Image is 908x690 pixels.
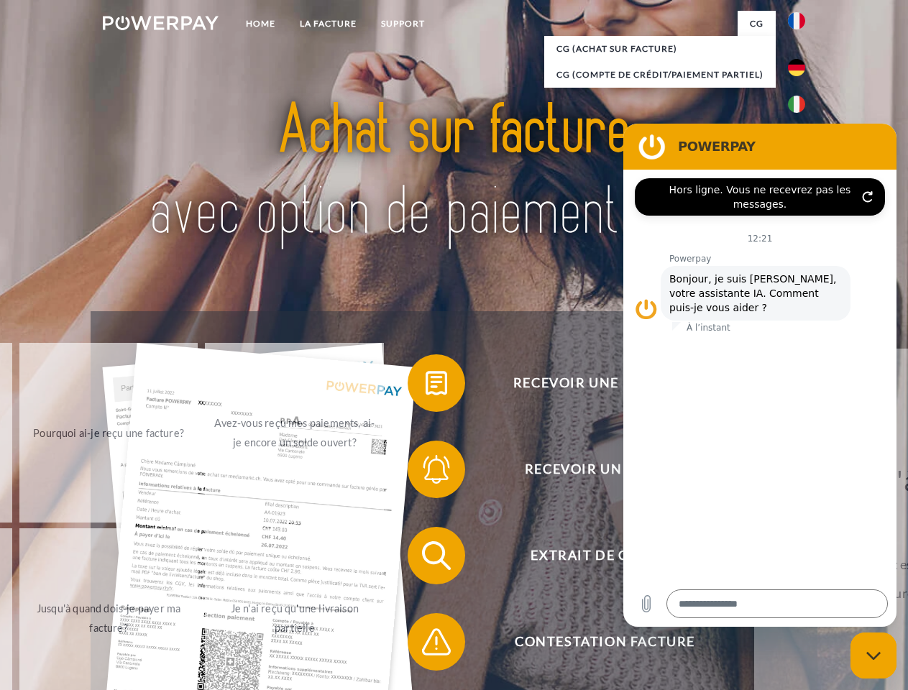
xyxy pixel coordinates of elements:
iframe: Fenêtre de messagerie [623,124,896,627]
img: qb_warning.svg [418,624,454,660]
img: title-powerpay_fr.svg [137,69,771,275]
img: logo-powerpay-white.svg [103,16,219,30]
iframe: Bouton de lancement de la fenêtre de messagerie, conversation en cours [850,632,896,678]
button: Extrait de compte [408,527,781,584]
a: Support [369,11,437,37]
a: CG [738,11,776,37]
a: CG (achat sur facture) [544,36,776,62]
div: Pourquoi ai-je reçu une facture? [28,423,190,442]
div: Je n'ai reçu qu'une livraison partielle [214,599,375,638]
a: CG (Compte de crédit/paiement partiel) [544,62,776,88]
img: fr [788,12,805,29]
span: Contestation Facture [428,613,781,671]
a: Avez-vous reçu mes paiements, ai-je encore un solde ouvert? [205,343,384,523]
img: it [788,96,805,113]
a: Home [234,11,288,37]
div: Avez-vous reçu mes paiements, ai-je encore un solde ouvert? [214,413,375,452]
span: Extrait de compte [428,527,781,584]
img: qb_search.svg [418,538,454,574]
a: LA FACTURE [288,11,369,37]
div: Jusqu'à quand dois-je payer ma facture? [28,599,190,638]
button: Contestation Facture [408,613,781,671]
img: de [788,59,805,76]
